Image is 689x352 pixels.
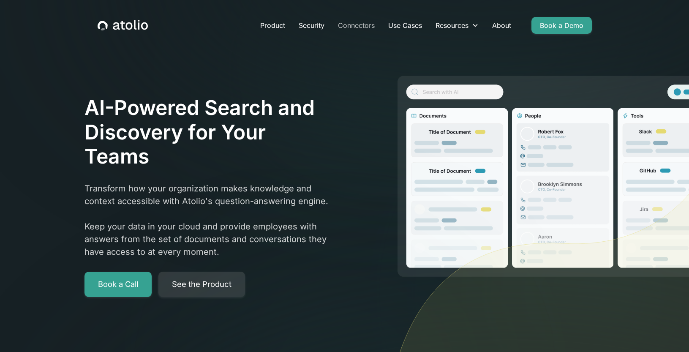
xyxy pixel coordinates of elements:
a: Connectors [331,17,381,34]
div: Resources [429,17,485,34]
div: Resources [436,20,468,30]
a: Product [253,17,292,34]
p: Transform how your organization makes knowledge and context accessible with Atolio's question-ans... [84,182,333,258]
h1: AI-Powered Search and Discovery for Your Teams [84,96,333,169]
iframe: Chat Widget [647,311,689,352]
a: Book a Call [84,272,152,297]
a: Use Cases [381,17,429,34]
a: About [485,17,518,34]
a: Book a Demo [531,17,592,34]
a: Security [292,17,331,34]
a: home [98,20,148,31]
a: See the Product [158,272,245,297]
